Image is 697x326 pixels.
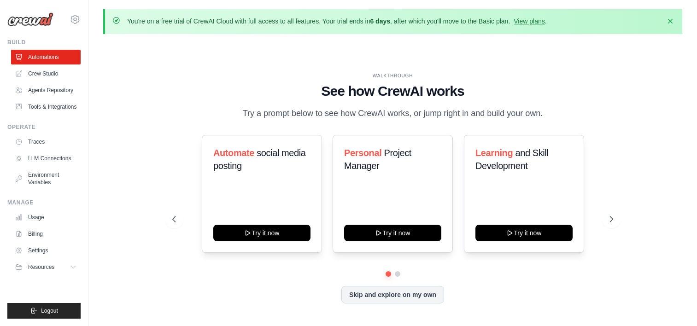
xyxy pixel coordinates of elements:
[651,282,697,326] iframe: Chat Widget
[7,39,81,46] div: Build
[475,148,548,171] span: and Skill Development
[341,286,444,303] button: Skip and explore on my own
[7,303,81,319] button: Logout
[11,134,81,149] a: Traces
[213,148,306,171] span: social media posting
[475,148,513,158] span: Learning
[213,148,254,158] span: Automate
[7,199,81,206] div: Manage
[238,107,548,120] p: Try a prompt below to see how CrewAI works, or jump right in and build your own.
[213,225,310,241] button: Try it now
[11,83,81,98] a: Agents Repository
[11,50,81,64] a: Automations
[41,307,58,314] span: Logout
[7,123,81,131] div: Operate
[11,227,81,241] a: Billing
[11,168,81,190] a: Environment Variables
[11,243,81,258] a: Settings
[514,17,545,25] a: View plans
[7,12,53,26] img: Logo
[172,72,614,79] div: WALKTHROUGH
[11,99,81,114] a: Tools & Integrations
[11,66,81,81] a: Crew Studio
[11,260,81,274] button: Resources
[28,263,54,271] span: Resources
[11,210,81,225] a: Usage
[172,83,614,99] h1: See how CrewAI works
[11,151,81,166] a: LLM Connections
[127,17,547,26] p: You're on a free trial of CrewAI Cloud with full access to all features. Your trial ends in , aft...
[344,148,381,158] span: Personal
[475,225,573,241] button: Try it now
[344,225,441,241] button: Try it now
[370,17,390,25] strong: 6 days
